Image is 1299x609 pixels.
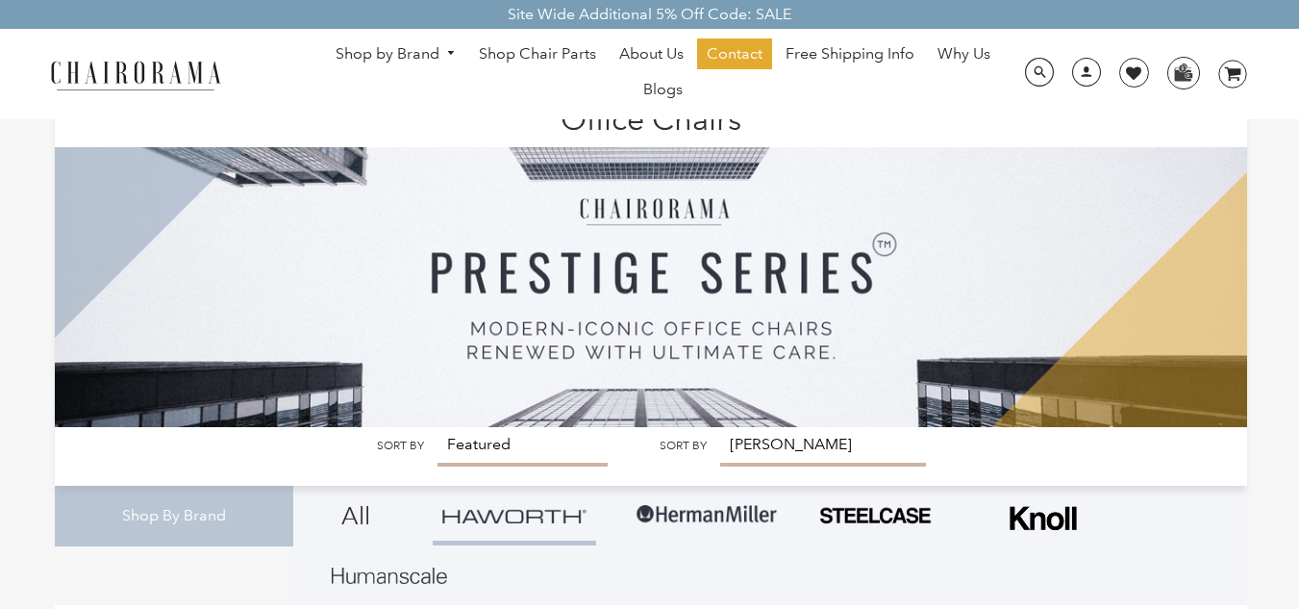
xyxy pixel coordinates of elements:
span: Why Us [937,44,990,64]
span: Free Shipping Info [786,44,914,64]
img: Frame_4.png [1005,494,1082,543]
label: Sort by [660,439,707,453]
nav: DesktopNavigation [313,38,1013,110]
div: Shop By Brand [55,486,293,546]
span: Contact [707,44,762,64]
a: About Us [610,38,693,69]
img: Group-1.png [635,486,779,544]
span: Blogs [643,80,683,100]
span: Shop Chair Parts [479,44,596,64]
a: Blogs [634,74,692,105]
a: Contact [697,38,772,69]
a: All [308,486,404,546]
img: Group_4be16a4b-c81a-4a6e-a540-764d0a8faf6e.png [442,509,587,523]
img: chairorama [39,58,232,91]
label: Sort by [377,439,424,453]
span: About Us [619,44,684,64]
a: Free Shipping Info [776,38,924,69]
a: Why Us [928,38,1000,69]
img: Layer_1_1.png [332,568,447,585]
img: WhatsApp_Image_2024-07-12_at_16.23.01.webp [1168,58,1198,87]
a: Shop by Brand [326,39,466,69]
img: PHOTO-2024-07-09-00-53-10-removebg-preview.png [817,505,933,526]
img: Office Chairs [55,96,1247,427]
a: Shop Chair Parts [469,38,606,69]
